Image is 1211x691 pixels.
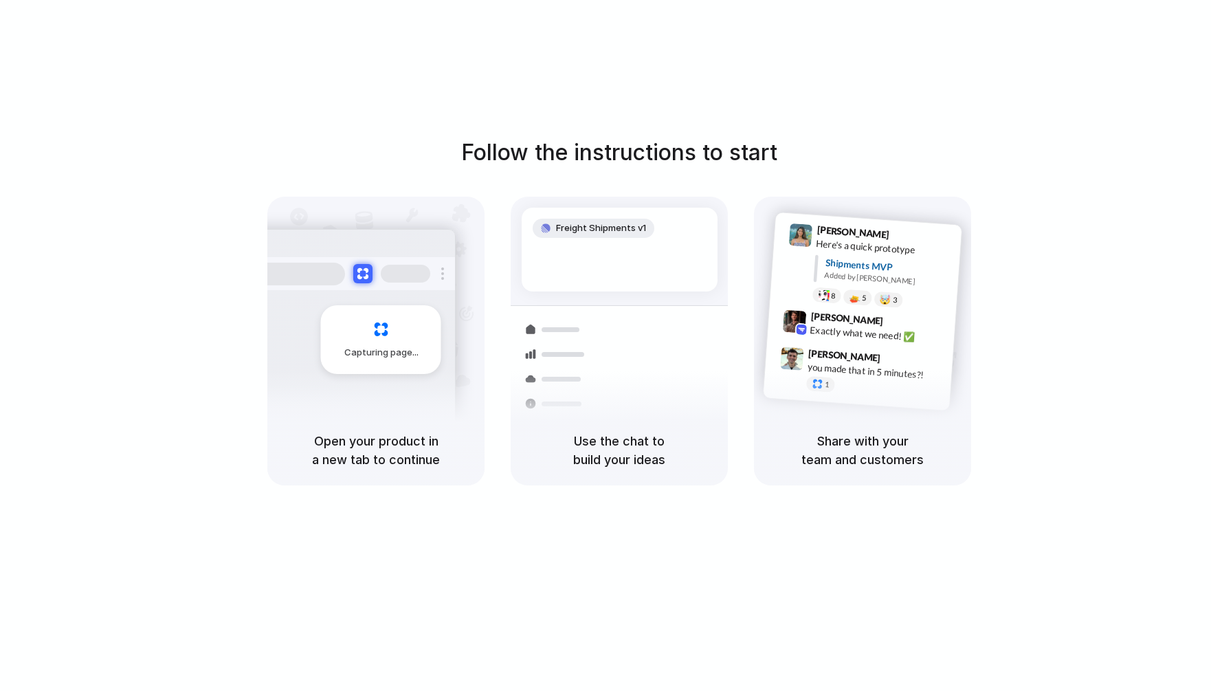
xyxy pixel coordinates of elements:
[810,309,883,329] span: [PERSON_NAME]
[893,229,922,245] span: 9:41 AM
[825,381,830,388] span: 1
[816,222,889,242] span: [PERSON_NAME]
[344,346,421,360] span: Capturing page
[808,346,881,366] span: [PERSON_NAME]
[810,323,947,347] div: Exactly what we need! ✅
[831,292,836,300] span: 8
[807,360,944,383] div: you made that in 5 minutes?!
[893,296,898,304] span: 3
[556,221,646,235] span: Freight Shipments v1
[887,316,915,332] span: 9:42 AM
[527,432,711,469] h5: Use the chat to build your ideas
[770,432,955,469] h5: Share with your team and customers
[825,256,952,278] div: Shipments MVP
[824,270,951,289] div: Added by [PERSON_NAME]
[880,294,891,305] div: 🤯
[885,352,913,369] span: 9:47 AM
[816,237,953,260] div: Here's a quick prototype
[284,432,468,469] h5: Open your product in a new tab to continue
[461,136,777,169] h1: Follow the instructions to start
[862,294,867,302] span: 5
